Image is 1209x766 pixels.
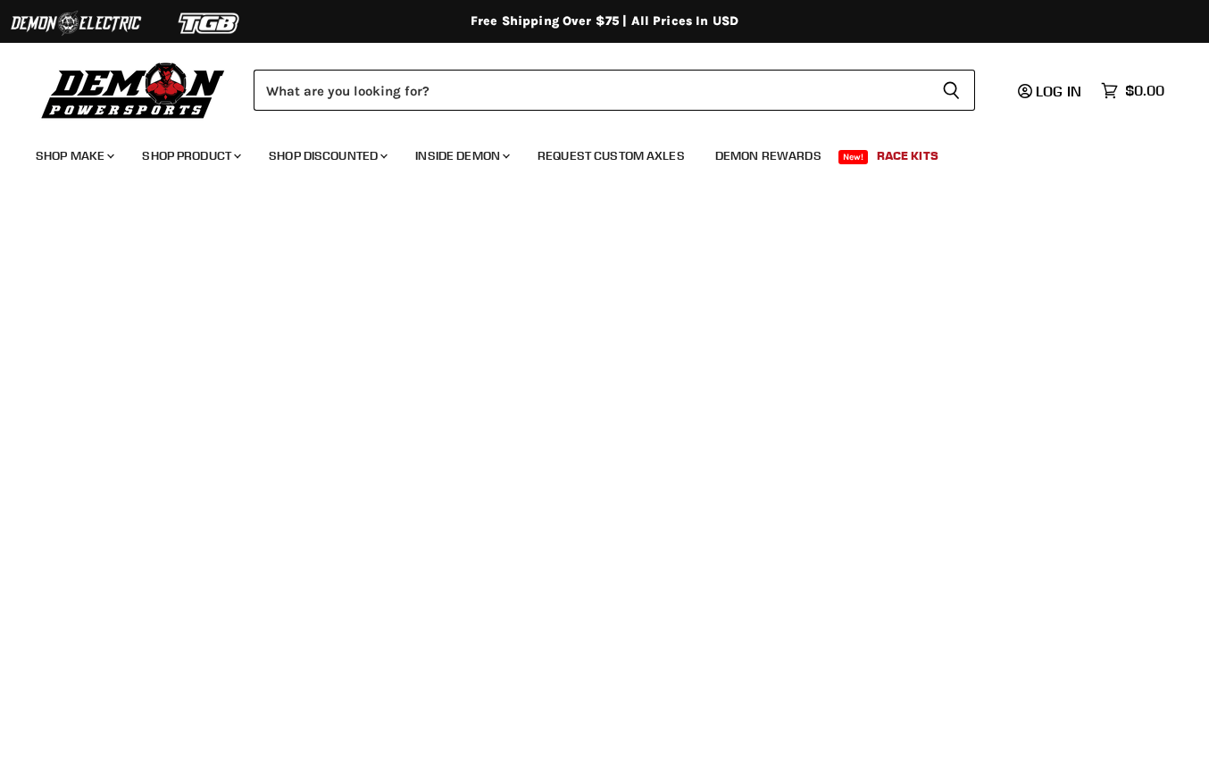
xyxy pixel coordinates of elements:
form: Product [254,70,975,111]
a: Inside Demon [402,137,521,174]
span: Log in [1036,82,1081,100]
span: New! [838,150,869,164]
img: TGB Logo 2 [143,6,277,40]
span: $0.00 [1125,82,1164,99]
a: Shop Product [129,137,252,174]
a: $0.00 [1092,78,1173,104]
a: Request Custom Axles [524,137,698,174]
a: Shop Make [22,137,125,174]
a: Demon Rewards [702,137,835,174]
ul: Main menu [22,130,1160,174]
img: Demon Powersports [36,58,231,121]
a: Shop Discounted [255,137,398,174]
input: Search [254,70,928,111]
a: Log in [1010,83,1092,99]
a: Race Kits [863,137,952,174]
img: Demon Electric Logo 2 [9,6,143,40]
button: Search [928,70,975,111]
